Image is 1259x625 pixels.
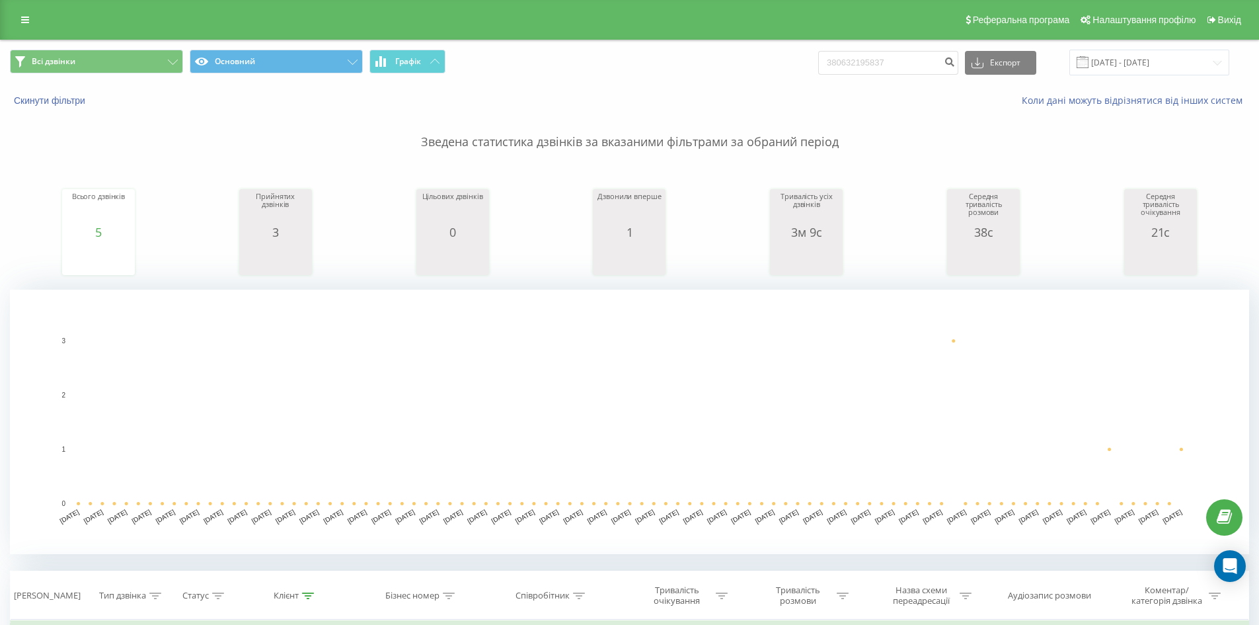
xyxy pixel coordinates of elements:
button: Експорт [965,51,1036,75]
text: [DATE] [59,508,81,524]
text: [DATE] [922,508,944,524]
div: Тривалість усіх дзвінків [773,192,839,226]
svg: A chart. [65,239,132,278]
text: [DATE] [250,508,272,524]
div: 38с [950,226,1016,239]
div: Статус [182,591,209,602]
text: [DATE] [418,508,440,524]
div: [PERSON_NAME] [14,591,81,602]
text: [DATE] [658,508,680,524]
text: [DATE] [850,508,872,524]
div: Аудіозапис розмови [1008,591,1091,602]
button: Графік [369,50,445,73]
text: [DATE] [706,508,728,524]
text: [DATE] [946,508,968,524]
div: Тривалість очікування [642,585,712,607]
text: [DATE] [155,508,176,524]
text: [DATE] [1065,508,1087,524]
text: [DATE] [178,508,200,524]
text: [DATE] [227,508,248,524]
button: Основний [190,50,363,73]
text: [DATE] [1137,508,1159,524]
p: Зведена статистика дзвінків за вказаними фільтрами за обраний період [10,107,1249,151]
div: Клієнт [274,591,299,602]
div: 1 [596,226,662,239]
div: 0 [420,226,486,239]
a: Коли дані можуть відрізнятися вiд інших систем [1022,94,1249,106]
div: Середня тривалість розмови [950,192,1016,226]
text: [DATE] [970,508,991,524]
text: [DATE] [993,508,1015,524]
span: Реферальна програма [973,15,1070,25]
text: [DATE] [874,508,896,524]
text: [DATE] [130,508,152,524]
span: Всі дзвінки [32,56,75,67]
span: Налаштування профілю [1092,15,1196,25]
div: A chart. [773,239,839,278]
text: [DATE] [346,508,368,524]
text: [DATE] [562,508,584,524]
text: [DATE] [442,508,464,524]
text: [DATE] [634,508,656,524]
text: [DATE] [323,508,344,524]
div: Тип дзвінка [99,591,146,602]
div: Бізнес номер [385,591,439,602]
text: [DATE] [586,508,608,524]
div: 3 [243,226,309,239]
text: [DATE] [1161,508,1183,524]
text: [DATE] [1042,508,1063,524]
div: Назва схеми переадресації [886,585,956,607]
input: Пошук за номером [818,51,958,75]
text: 3 [61,337,65,345]
text: [DATE] [610,508,632,524]
div: Середня тривалість очікування [1127,192,1194,226]
div: 21с [1127,226,1194,239]
text: [DATE] [1090,508,1112,524]
div: Open Intercom Messenger [1214,550,1246,582]
text: [DATE] [394,508,416,524]
div: Дзвонили вперше [596,192,662,226]
div: 5 [65,226,132,239]
div: Тривалість розмови [763,585,833,607]
svg: A chart. [1127,239,1194,278]
text: [DATE] [778,508,800,524]
text: [DATE] [83,508,104,524]
text: [DATE] [802,508,823,524]
button: Скинути фільтри [10,95,92,106]
text: [DATE] [298,508,320,524]
div: Коментар/категорія дзвінка [1128,585,1205,607]
text: [DATE] [538,508,560,524]
text: 1 [61,446,65,453]
text: 2 [61,392,65,399]
div: Всього дзвінків [65,192,132,226]
svg: A chart. [596,239,662,278]
div: Цільових дзвінків [420,192,486,226]
text: [DATE] [370,508,392,524]
svg: A chart. [420,239,486,278]
text: [DATE] [490,508,512,524]
svg: A chart. [10,290,1249,554]
span: Вихід [1218,15,1241,25]
span: Графік [395,57,421,66]
text: [DATE] [682,508,704,524]
text: [DATE] [1018,508,1040,524]
div: 3м 9с [773,226,839,239]
text: [DATE] [825,508,847,524]
text: [DATE] [730,508,751,524]
div: Співробітник [515,591,570,602]
text: [DATE] [202,508,224,524]
svg: A chart. [950,239,1016,278]
text: [DATE] [897,508,919,524]
svg: A chart. [243,239,309,278]
text: 0 [61,500,65,507]
text: [DATE] [1114,508,1135,524]
div: Прийнятих дзвінків [243,192,309,226]
text: [DATE] [514,508,536,524]
text: [DATE] [106,508,128,524]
